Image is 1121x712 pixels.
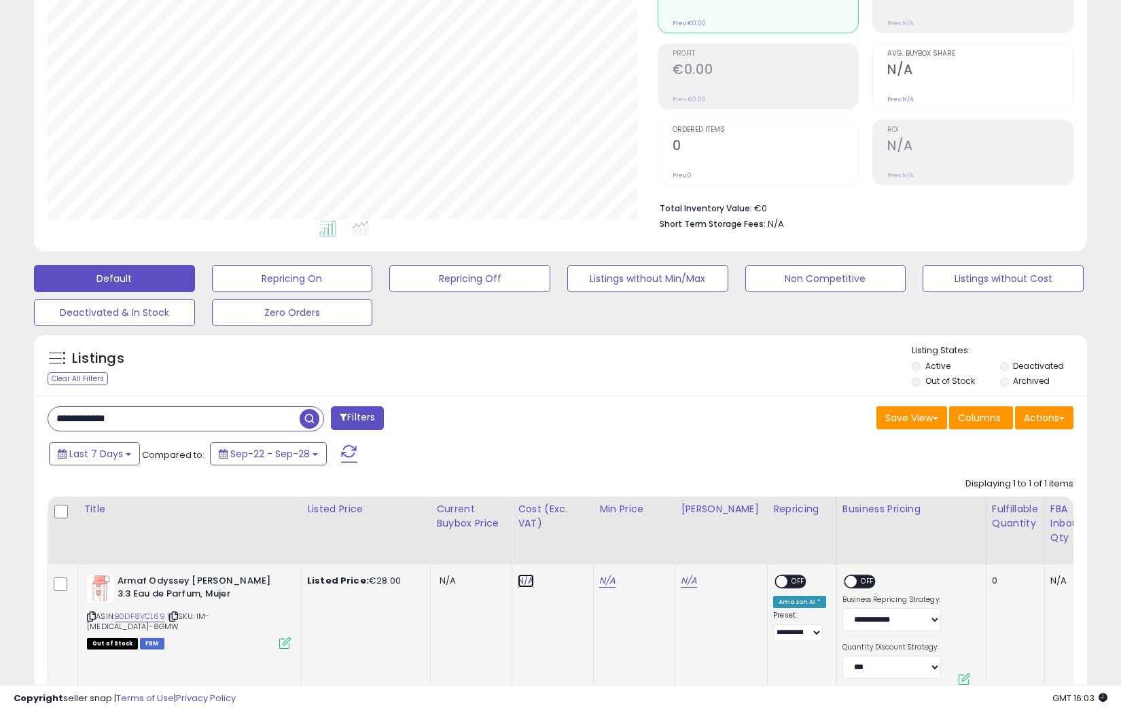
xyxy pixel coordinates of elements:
div: Current Buybox Price [436,502,506,531]
button: Filters [331,406,384,430]
span: ROI [887,126,1073,134]
button: Repricing On [212,265,373,292]
div: €28.00 [307,575,420,587]
span: Last 7 Days [69,447,123,461]
span: Compared to: [142,448,204,461]
span: Ordered Items [673,126,858,134]
label: Quantity Discount Strategy: [842,643,941,652]
b: Total Inventory Value: [660,202,752,214]
button: Listings without Cost [923,265,1084,292]
span: N/A [768,217,784,230]
div: Min Price [599,502,669,516]
div: FBA inbound Qty [1050,502,1091,545]
li: €0 [660,199,1063,215]
span: OFF [857,576,878,588]
a: Privacy Policy [176,692,236,705]
small: Prev: 0 [673,171,692,179]
button: Deactivated & In Stock [34,299,195,326]
button: Non Competitive [745,265,906,292]
strong: Copyright [14,692,63,705]
b: Short Term Storage Fees: [660,218,766,230]
small: Prev: €0.00 [673,19,706,27]
h2: N/A [887,138,1073,156]
span: Columns [958,411,1001,425]
h2: 0 [673,138,858,156]
label: Business Repricing Strategy: [842,595,941,605]
h2: €0.00 [673,62,858,80]
a: N/A [599,574,616,588]
button: Last 7 Days [49,442,140,465]
h5: Listings [72,349,124,368]
b: Listed Price: [307,574,369,587]
span: Profit [673,50,858,58]
div: Repricing [773,502,831,516]
div: ASIN: [87,575,291,647]
span: FBM [140,638,164,649]
h2: N/A [887,62,1073,80]
button: Save View [876,406,947,429]
button: Columns [949,406,1013,429]
span: Avg. Buybox Share [887,50,1073,58]
div: Displaying 1 to 1 of 1 items [965,478,1073,491]
label: Out of Stock [925,375,975,387]
span: N/A [440,574,456,587]
button: Zero Orders [212,299,373,326]
label: Active [925,360,950,372]
a: B0DF8VCL69 [115,611,165,622]
button: Default [34,265,195,292]
small: Prev: €0.00 [673,95,706,103]
div: Listed Price [307,502,425,516]
small: Prev: N/A [887,171,914,179]
label: Archived [1013,375,1050,387]
span: OFF [787,576,809,588]
p: Listing States: [912,344,1086,357]
button: Sep-22 - Sep-28 [210,442,327,465]
div: Cost (Exc. VAT) [518,502,588,531]
button: Actions [1015,406,1073,429]
button: Listings without Min/Max [567,265,728,292]
div: [PERSON_NAME] [681,502,762,516]
div: Amazon AI * [773,596,826,608]
div: Fulfillable Quantity [992,502,1039,531]
div: N/A [1050,575,1086,587]
a: N/A [518,574,534,588]
small: Prev: N/A [887,95,914,103]
button: Repricing Off [389,265,550,292]
a: Terms of Use [116,692,174,705]
b: Armaf Odyssey [PERSON_NAME] 3.3 Eau de Parfum, Mujer [118,575,283,603]
small: Prev: N/A [887,19,914,27]
div: Title [84,502,296,516]
div: seller snap | | [14,692,236,705]
div: Preset: [773,611,826,641]
span: | SKU: IM-[MEDICAL_DATA]-8GMW [87,611,210,631]
div: 0 [992,575,1034,587]
label: Deactivated [1013,360,1064,372]
img: 31ppAsUKw+L._SL40_.jpg [87,575,114,602]
div: Clear All Filters [48,372,108,385]
span: 2025-10-6 16:03 GMT [1052,692,1107,705]
span: All listings that are currently out of stock and unavailable for purchase on Amazon [87,638,138,649]
a: N/A [681,574,697,588]
div: Business Pricing [842,502,980,516]
span: Sep-22 - Sep-28 [230,447,310,461]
